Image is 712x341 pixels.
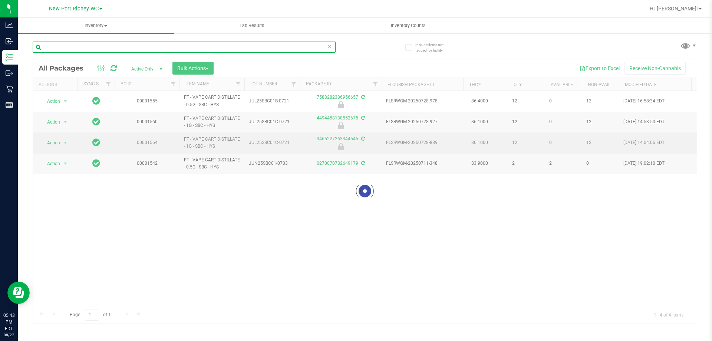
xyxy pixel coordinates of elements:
[174,18,330,33] a: Lab Results
[18,18,174,33] a: Inventory
[6,85,13,93] inline-svg: Retail
[33,42,336,53] input: Search Package ID, Item Name, SKU, Lot or Part Number...
[49,6,99,12] span: New Port Richey WC
[6,53,13,61] inline-svg: Inventory
[6,101,13,109] inline-svg: Reports
[6,22,13,29] inline-svg: Analytics
[650,6,698,12] span: Hi, [PERSON_NAME]!
[330,18,486,33] a: Inventory Counts
[3,332,14,338] p: 08/27
[6,37,13,45] inline-svg: Inbound
[7,282,30,304] iframe: Resource center
[18,22,174,29] span: Inventory
[230,22,274,29] span: Lab Results
[327,42,332,51] span: Clear
[415,42,452,53] span: Include items not tagged for facility
[6,69,13,77] inline-svg: Outbound
[3,312,14,332] p: 05:43 PM EDT
[381,22,436,29] span: Inventory Counts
